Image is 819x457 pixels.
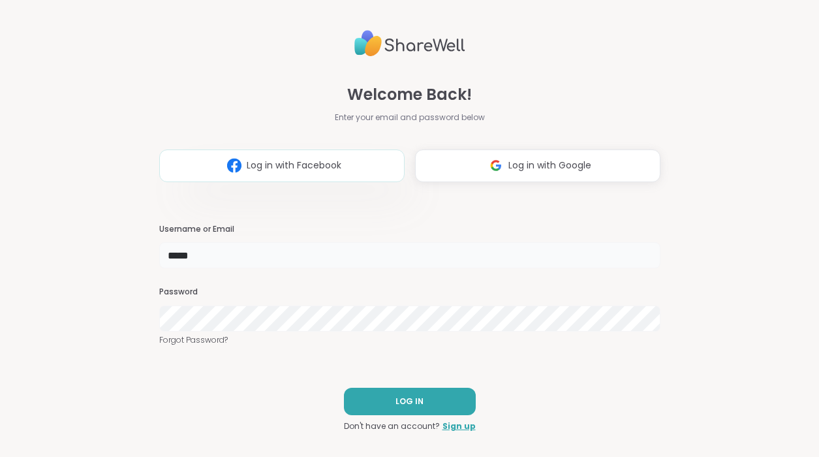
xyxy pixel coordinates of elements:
h3: Username or Email [159,224,660,235]
img: ShareWell Logomark [484,153,508,178]
img: ShareWell Logo [354,25,465,62]
button: Log in with Google [415,150,660,182]
span: LOG IN [395,396,424,407]
a: Sign up [442,420,476,432]
span: Don't have an account? [344,420,440,432]
span: Log in with Facebook [247,159,341,172]
h3: Password [159,287,660,298]
span: Enter your email and password below [335,112,485,123]
img: ShareWell Logomark [222,153,247,178]
button: Log in with Facebook [159,150,405,182]
span: Log in with Google [508,159,591,172]
a: Forgot Password? [159,334,660,346]
button: LOG IN [344,388,476,415]
span: Welcome Back! [347,83,472,106]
